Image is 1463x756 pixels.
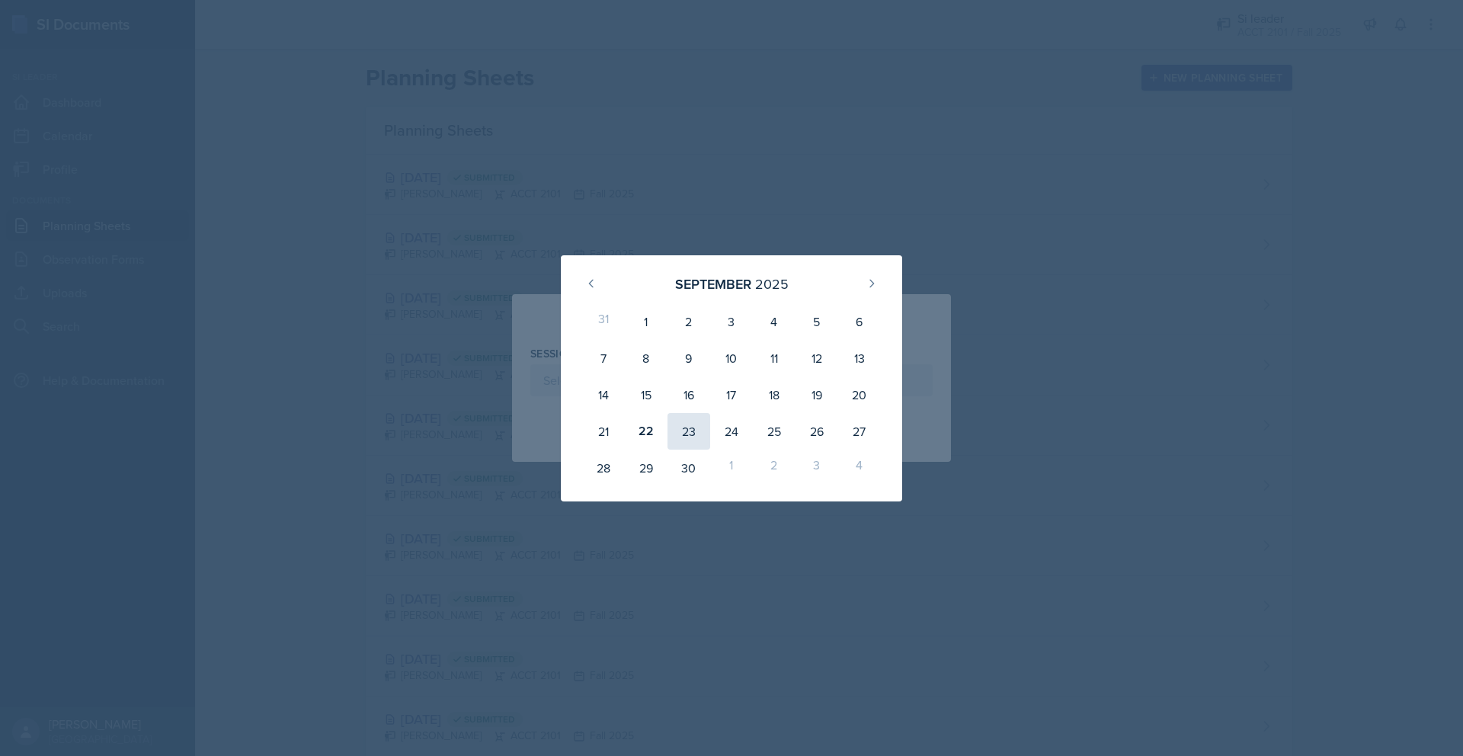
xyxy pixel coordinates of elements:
div: 25 [753,413,796,450]
div: 3 [796,450,838,486]
div: 10 [710,340,753,376]
div: 9 [667,340,710,376]
div: 4 [838,450,881,486]
div: 3 [710,303,753,340]
div: 20 [838,376,881,413]
div: 27 [838,413,881,450]
div: 6 [838,303,881,340]
div: 11 [753,340,796,376]
div: 2025 [755,274,789,294]
div: 13 [838,340,881,376]
div: 7 [582,340,625,376]
div: September [675,274,751,294]
div: 23 [667,413,710,450]
div: 5 [796,303,838,340]
div: 24 [710,413,753,450]
div: 21 [582,413,625,450]
div: 26 [796,413,838,450]
div: 31 [582,303,625,340]
div: 8 [625,340,667,376]
div: 1 [625,303,667,340]
div: 1 [710,450,753,486]
div: 28 [582,450,625,486]
div: 16 [667,376,710,413]
div: 2 [667,303,710,340]
div: 18 [753,376,796,413]
div: 15 [625,376,667,413]
div: 12 [796,340,838,376]
div: 14 [582,376,625,413]
div: 4 [753,303,796,340]
div: 2 [753,450,796,486]
div: 17 [710,376,753,413]
div: 30 [667,450,710,486]
div: 19 [796,376,838,413]
div: 22 [625,413,667,450]
div: 29 [625,450,667,486]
